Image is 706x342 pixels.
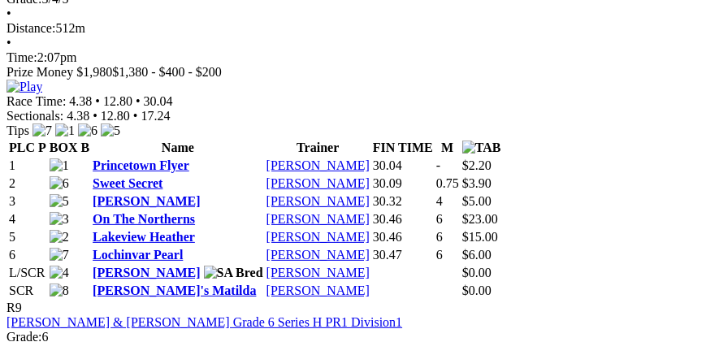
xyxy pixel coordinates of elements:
img: 8 [50,284,69,298]
td: 4 [8,211,47,227]
text: 6 [436,230,443,244]
a: [PERSON_NAME] [266,194,370,208]
span: B [80,141,89,154]
img: 4 [50,266,69,280]
span: • [93,109,97,123]
td: 30.47 [372,247,434,263]
a: On The Northerns [93,212,195,226]
span: • [136,94,141,108]
a: [PERSON_NAME] [93,266,200,279]
div: 512m [6,21,700,36]
td: 30.32 [372,193,434,210]
span: PLC [9,141,35,154]
span: 4.38 [69,94,92,108]
td: L/SCR [8,265,47,281]
a: [PERSON_NAME] [266,212,370,226]
span: 12.80 [101,109,130,123]
img: 2 [50,230,69,245]
text: 4 [436,194,443,208]
img: 5 [101,123,120,138]
th: Trainer [266,140,370,156]
text: 6 [436,248,443,262]
div: Prize Money $1,980 [6,65,700,80]
a: Lochinvar Pearl [93,248,183,262]
a: [PERSON_NAME] [93,194,200,208]
img: 6 [78,123,97,138]
span: Race Time: [6,94,66,108]
span: • [6,6,11,20]
td: 30.46 [372,229,434,245]
span: $5.00 [462,194,492,208]
img: 5 [50,194,69,209]
img: 3 [50,212,69,227]
td: 30.46 [372,211,434,227]
span: BOX [50,141,78,154]
span: $1,380 - $400 - $200 [112,65,222,79]
img: 1 [55,123,75,138]
img: 1 [50,158,69,173]
span: • [95,94,100,108]
a: [PERSON_NAME] [266,248,370,262]
td: 30.09 [372,175,434,192]
span: $23.00 [462,212,498,226]
img: 6 [50,176,69,191]
th: Name [92,140,264,156]
span: Time: [6,50,37,64]
span: $0.00 [462,266,492,279]
a: Lakeview Heather [93,230,195,244]
span: P [38,141,46,154]
td: 5 [8,229,47,245]
span: R9 [6,301,22,314]
text: - [436,158,440,172]
a: [PERSON_NAME] [266,284,370,297]
span: 17.24 [141,109,170,123]
img: 7 [50,248,69,262]
td: 3 [8,193,47,210]
span: • [6,36,11,50]
th: M [435,140,460,156]
th: FIN TIME [372,140,434,156]
span: • [133,109,138,123]
td: 6 [8,247,47,263]
td: 2 [8,175,47,192]
span: 12.80 [103,94,132,108]
span: 30.04 [144,94,173,108]
span: 4.38 [67,109,89,123]
span: Sectionals: [6,109,63,123]
div: 2:07pm [6,50,700,65]
span: $2.20 [462,158,492,172]
span: $0.00 [462,284,492,297]
span: Distance: [6,21,55,35]
td: 1 [8,158,47,174]
img: 7 [32,123,52,138]
span: $6.00 [462,248,492,262]
img: TAB [462,141,501,155]
a: Sweet Secret [93,176,162,190]
a: [PERSON_NAME]'s Matilda [93,284,256,297]
a: [PERSON_NAME] & [PERSON_NAME] Grade 6 Series H PR1 Division1 [6,315,402,329]
a: [PERSON_NAME] [266,266,370,279]
span: Tips [6,123,29,137]
a: Princetown Flyer [93,158,189,172]
a: [PERSON_NAME] [266,176,370,190]
td: SCR [8,283,47,299]
img: Play [6,80,42,94]
a: [PERSON_NAME] [266,158,370,172]
text: 6 [436,212,443,226]
span: $15.00 [462,230,498,244]
img: SA Bred [204,266,263,280]
text: 0.75 [436,176,459,190]
td: 30.04 [372,158,434,174]
a: [PERSON_NAME] [266,230,370,244]
span: $3.90 [462,176,492,190]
